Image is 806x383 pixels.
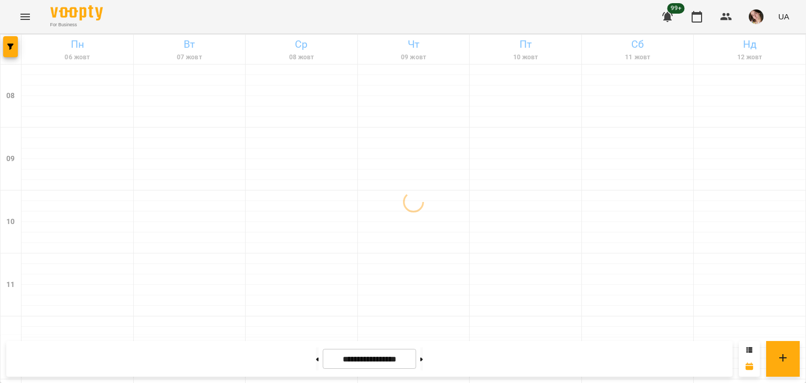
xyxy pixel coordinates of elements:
span: UA [778,11,789,22]
span: For Business [50,22,103,28]
img: 9ac0326d5e285a2fd7627c501726c539.jpeg [749,9,763,24]
h6: 12 жовт [695,52,804,62]
button: UA [774,7,793,26]
h6: Чт [359,36,468,52]
h6: 10 жовт [471,52,580,62]
h6: 11 жовт [584,52,692,62]
h6: 07 жовт [135,52,244,62]
img: Voopty Logo [50,5,103,20]
h6: 09 жовт [359,52,468,62]
h6: 06 жовт [23,52,132,62]
h6: Сб [584,36,692,52]
button: Menu [13,4,38,29]
h6: 09 [6,153,15,165]
h6: Пн [23,36,132,52]
h6: 11 [6,279,15,291]
h6: 08 жовт [247,52,356,62]
span: 99+ [667,3,685,14]
h6: 10 [6,216,15,228]
h6: Пт [471,36,580,52]
h6: Вт [135,36,244,52]
h6: Нд [695,36,804,52]
h6: Ср [247,36,356,52]
h6: 08 [6,90,15,102]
